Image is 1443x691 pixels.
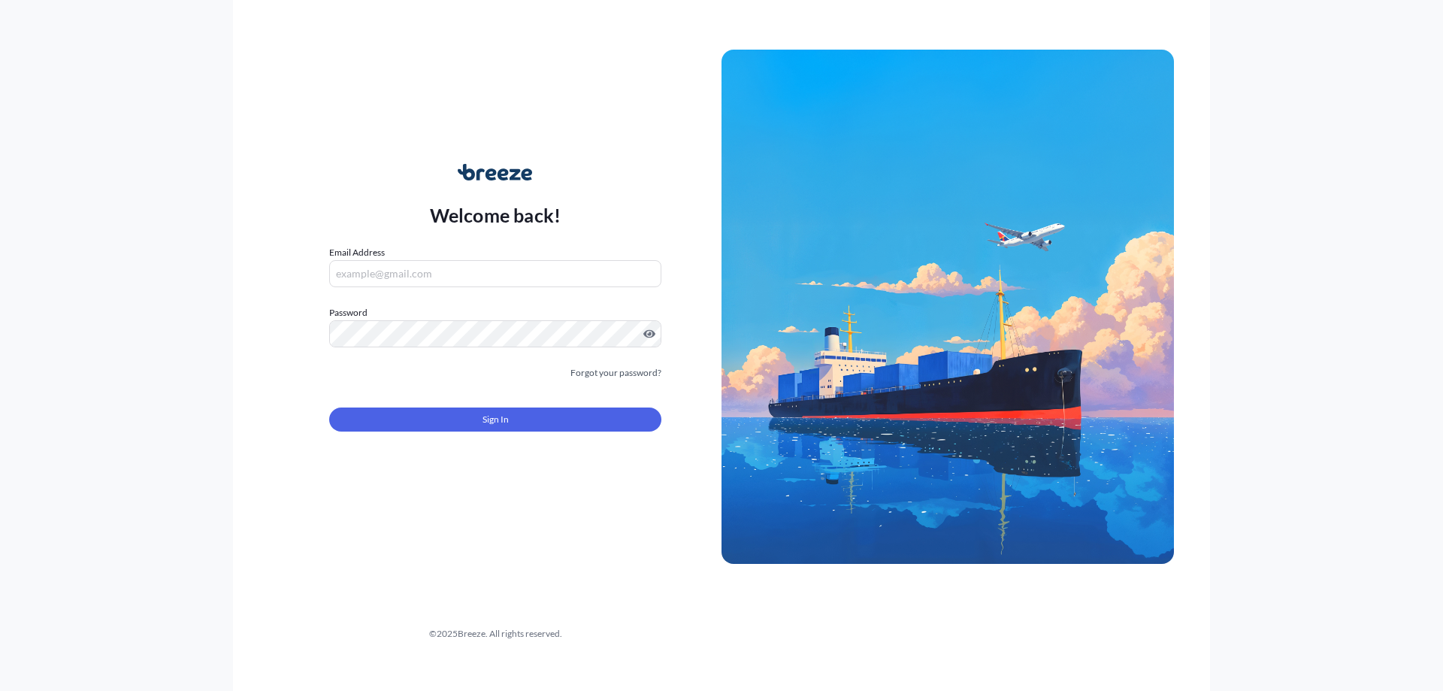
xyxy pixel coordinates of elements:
img: Ship illustration [721,50,1174,564]
button: Show password [643,328,655,340]
button: Sign In [329,408,661,432]
div: © 2025 Breeze. All rights reserved. [269,626,721,641]
a: Forgot your password? [570,365,661,380]
label: Password [329,305,661,320]
span: Sign In [483,412,509,427]
input: example@gmail.com [329,260,661,287]
p: Welcome back! [430,203,561,227]
label: Email Address [329,245,385,260]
